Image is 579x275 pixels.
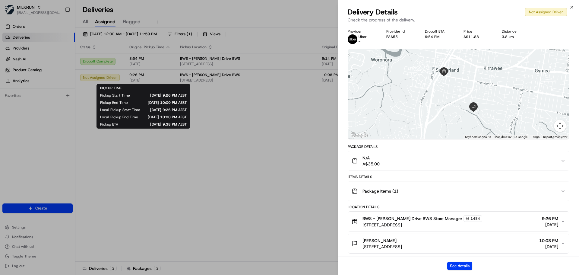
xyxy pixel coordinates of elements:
div: Provider Id [386,29,415,34]
button: Keyboard shortcuts [465,135,491,139]
img: Google [350,131,369,139]
span: Local Pickup End Time [100,115,138,120]
span: 10:08 PM [539,238,558,244]
div: Provider [348,29,377,34]
span: Package Items ( 1 ) [362,188,398,194]
a: Report a map error [543,135,567,139]
span: Delivery Details [348,7,398,17]
button: F2A55 [386,34,398,39]
span: [DATE] 9:38 PM AEST [128,122,187,127]
div: Dropoff ETA [425,29,454,34]
button: [PERSON_NAME][STREET_ADDRESS]10:08 PM[DATE] [348,234,569,253]
span: Map data ©2025 Google [495,135,527,139]
span: Pickup ETA [100,122,118,127]
span: 1484 [470,216,480,221]
span: [DATE] 10:00 PM AEST [148,115,187,120]
span: BWS - [PERSON_NAME] Drive BWS Store Manager [362,216,462,222]
span: 9:26 PM [542,216,558,222]
span: [DATE] [539,244,558,250]
button: N/AA$35.00 [348,151,569,171]
span: PICKUP TIME [100,86,122,91]
span: Pickup End Time [100,100,128,105]
span: [PERSON_NAME] [362,238,397,244]
span: [STREET_ADDRESS] [362,222,482,228]
span: [DATE] 9:26 PM AEST [140,93,187,98]
span: N/A [362,155,380,161]
button: BWS - [PERSON_NAME] Drive BWS Store Manager1484[STREET_ADDRESS]9:26 PM[DATE] [348,212,569,232]
div: Items Details [348,174,569,179]
div: Distance [502,29,531,34]
span: - [359,39,360,44]
div: 3.8 km [502,34,531,39]
span: Local Pickup Start Time [100,107,140,112]
div: 9:54 PM [425,34,454,39]
p: Check the progress of the delivery. [348,17,569,23]
span: [DATE] 9:26 PM AEST [150,107,187,112]
span: A$35.00 [362,161,380,167]
span: Pickup Start Time [100,93,130,98]
span: [DATE] [542,222,558,228]
div: Package Details [348,144,569,149]
span: [STREET_ADDRESS] [362,244,402,250]
span: [DATE] 10:00 PM AEST [138,100,187,105]
a: Open this area in Google Maps (opens a new window) [350,131,369,139]
a: Terms [531,135,539,139]
button: See details [447,262,472,270]
div: Location Details [348,205,569,209]
button: Package Items (1) [348,181,569,201]
button: Map camera controls [554,120,566,132]
span: Uber [359,34,367,39]
img: uber-new-logo.jpeg [348,34,357,44]
div: Price [464,29,492,34]
div: A$11.88 [464,34,492,39]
